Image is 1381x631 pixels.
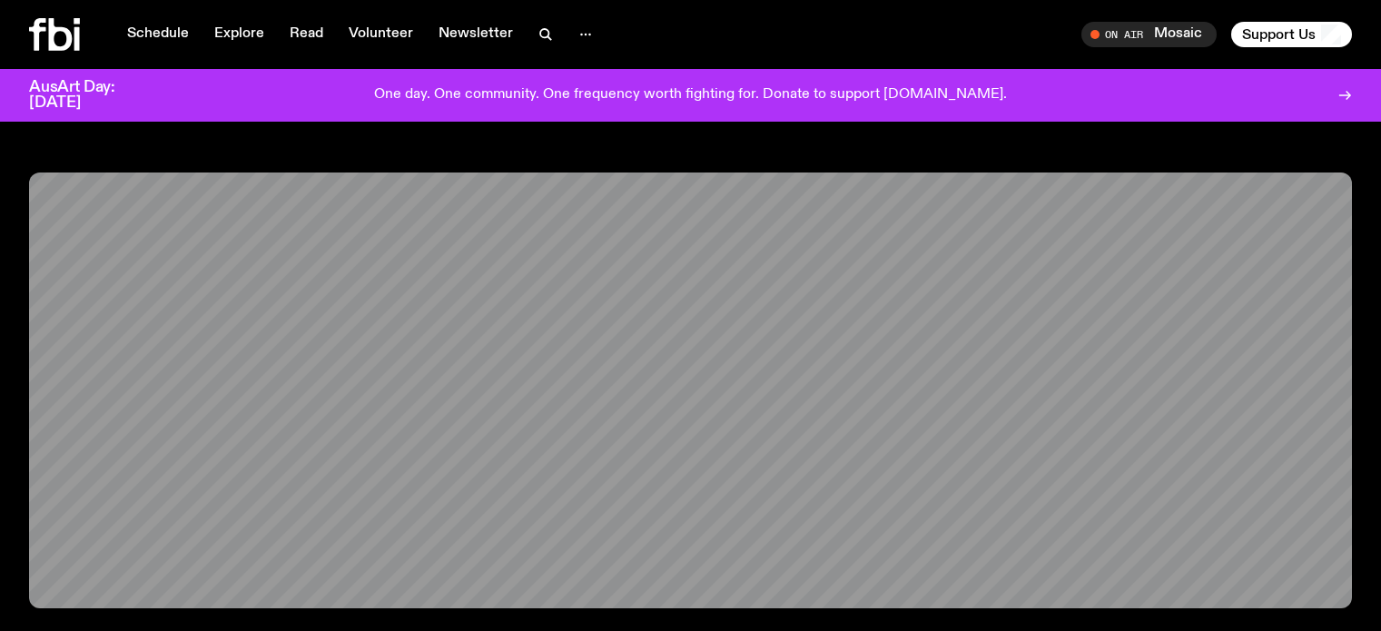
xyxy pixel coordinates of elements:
[1231,22,1352,47] button: Support Us
[29,80,145,111] h3: AusArt Day: [DATE]
[1081,22,1217,47] button: On AirMosaic
[203,22,275,47] a: Explore
[116,22,200,47] a: Schedule
[374,87,1007,104] p: One day. One community. One frequency worth fighting for. Donate to support [DOMAIN_NAME].
[428,22,524,47] a: Newsletter
[279,22,334,47] a: Read
[338,22,424,47] a: Volunteer
[1242,26,1316,43] span: Support Us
